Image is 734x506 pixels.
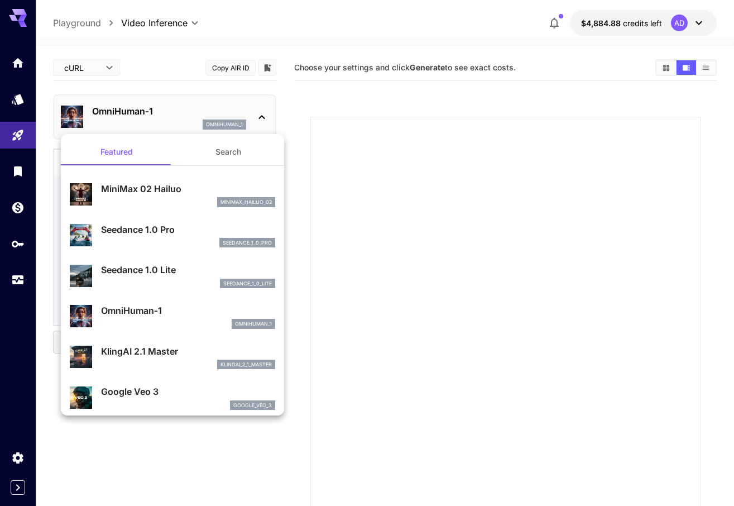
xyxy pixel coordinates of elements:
p: minimax_hailuo_02 [220,198,272,206]
div: Seedance 1.0 Liteseedance_1_0_lite [70,259,275,293]
div: Seedance 1.0 Proseedance_1_0_pro [70,218,275,252]
button: Featured [61,139,172,165]
p: google_veo_3 [233,402,272,409]
p: Seedance 1.0 Lite [101,263,275,276]
div: MiniMax 02 Hailuominimax_hailuo_02 [70,178,275,212]
p: seedance_1_0_pro [223,239,272,247]
p: klingai_2_1_master [220,361,272,369]
div: KlingAI 2.1 Masterklingai_2_1_master [70,340,275,374]
p: Seedance 1.0 Pro [101,223,275,236]
button: Search [172,139,284,165]
p: Google Veo 3 [101,385,275,398]
p: omnihuman_1 [235,320,272,328]
p: OmniHuman‑1 [101,304,275,317]
div: OmniHuman‑1omnihuman_1 [70,299,275,333]
div: Google Veo 3google_veo_3 [70,380,275,414]
p: MiniMax 02 Hailuo [101,182,275,195]
p: KlingAI 2.1 Master [101,345,275,358]
p: seedance_1_0_lite [223,280,272,288]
